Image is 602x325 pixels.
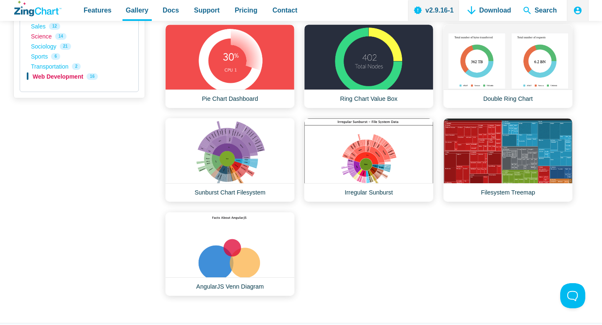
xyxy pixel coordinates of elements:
a: ZingChart Logo. Click to return to the homepage [14,1,61,16]
a: Sunburst Chart Filesystem [165,118,295,202]
a: Double Ring Chart [443,24,573,108]
a: Irregular Sunburst [304,118,434,202]
span: Gallery [126,5,148,16]
span: Docs [163,5,179,16]
a: Ring Chart Value Box [304,24,434,108]
span: Support [194,5,219,16]
a: Filesystem Treemap [443,118,573,202]
span: Pricing [235,5,257,16]
iframe: Toggle Customer Support [560,283,585,308]
a: Pie Chart Dashboard [165,24,295,108]
span: Contact [273,5,298,16]
span: Features [84,5,112,16]
a: AngularJS Venn Diagram [165,212,295,296]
